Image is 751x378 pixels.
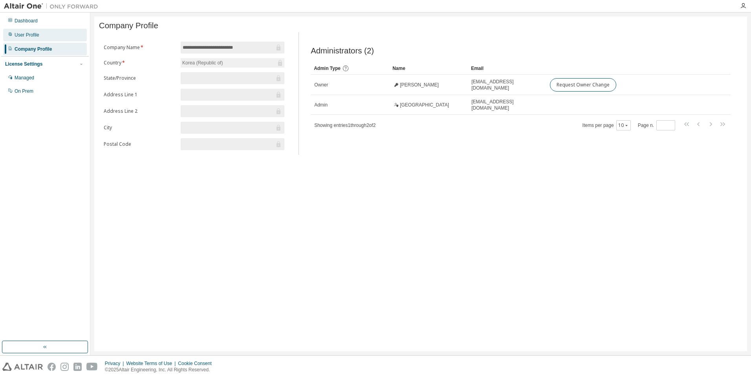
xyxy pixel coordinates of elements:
label: Address Line 2 [104,108,176,114]
label: Address Line 1 [104,92,176,98]
span: [EMAIL_ADDRESS][DOMAIN_NAME] [471,99,543,111]
label: Country [104,60,176,66]
img: linkedin.svg [73,363,82,371]
span: Administrators (2) [311,46,374,55]
img: altair_logo.svg [2,363,43,371]
span: Owner [314,82,328,88]
div: On Prem [15,88,33,94]
span: Items per page [582,120,631,130]
img: instagram.svg [60,363,69,371]
span: Page n. [638,120,675,130]
div: Website Terms of Use [126,360,178,367]
label: Company Name [104,44,176,51]
span: [GEOGRAPHIC_DATA] [400,102,449,108]
label: City [104,125,176,131]
span: Admin Type [314,66,341,71]
img: facebook.svg [48,363,56,371]
label: Postal Code [104,141,176,147]
div: Managed [15,75,34,81]
img: Altair One [4,2,102,10]
button: 10 [618,122,629,128]
div: Cookie Consent [178,360,216,367]
span: [EMAIL_ADDRESS][DOMAIN_NAME] [471,79,543,91]
span: Showing entries 1 through 2 of 2 [314,123,375,128]
div: Email [471,62,543,75]
p: © 2025 Altair Engineering, Inc. All Rights Reserved. [105,367,216,373]
div: Company Profile [15,46,52,52]
label: State/Province [104,75,176,81]
div: License Settings [5,61,42,67]
div: Korea (Republic of) [181,58,284,68]
div: Name [392,62,465,75]
button: Request Owner Change [550,78,616,92]
span: [PERSON_NAME] [400,82,439,88]
div: Korea (Republic of) [181,59,224,67]
span: Admin [314,102,328,108]
div: Privacy [105,360,126,367]
span: Company Profile [99,21,158,30]
img: youtube.svg [86,363,98,371]
div: Dashboard [15,18,38,24]
div: User Profile [15,32,39,38]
